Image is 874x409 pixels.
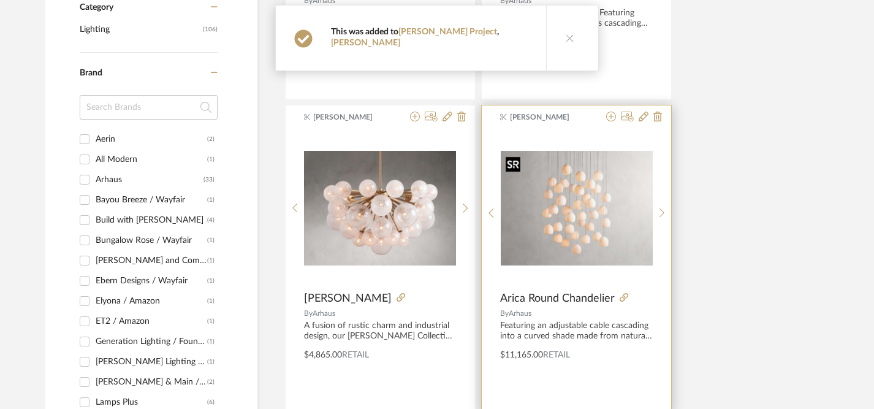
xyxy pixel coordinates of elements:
[207,332,215,351] div: (1)
[96,312,207,331] div: ET2 / Amazon
[207,312,215,331] div: (1)
[96,372,207,392] div: [PERSON_NAME] & Main / Wayfair
[96,231,207,250] div: Bungalow Rose / Wayfair
[207,231,215,250] div: (1)
[501,132,653,285] div: 0
[96,271,207,291] div: Ebern Designs / Wayfair
[80,19,200,40] span: Lighting
[509,310,531,317] span: Arhaus
[207,150,215,169] div: (1)
[500,292,615,305] span: Arica Round Chandelier
[96,210,207,230] div: Build with [PERSON_NAME]
[207,352,215,372] div: (1)
[207,271,215,291] div: (1)
[500,351,543,359] span: $11,165.00
[304,310,313,317] span: By
[96,170,203,189] div: Arhaus
[96,332,207,351] div: Generation Lighting / Foundry
[96,129,207,149] div: Aerin
[304,151,456,265] img: Mandoza Chandelier
[207,251,215,270] div: (1)
[543,351,570,359] span: Retail
[500,310,509,317] span: By
[313,310,335,317] span: Arhaus
[313,112,390,123] span: [PERSON_NAME]
[203,20,218,39] span: (106)
[398,28,497,36] a: [PERSON_NAME] Project
[304,321,457,342] div: A fusion of rustic charm and industrial design, our [PERSON_NAME] Collection features stunning si...
[96,352,207,372] div: [PERSON_NAME] Lighting / [PERSON_NAME]
[80,95,218,120] input: Search Brands
[80,2,113,13] span: Category
[207,129,215,149] div: (2)
[207,372,215,392] div: (2)
[96,150,207,169] div: All Modern
[80,69,102,77] span: Brand
[331,39,400,47] a: [PERSON_NAME]
[207,210,215,230] div: (4)
[96,251,207,270] div: [PERSON_NAME] and Company / Foundry
[304,292,392,305] span: [PERSON_NAME]
[207,291,215,311] div: (1)
[207,190,215,210] div: (1)
[331,28,499,47] span: This was added to
[342,351,369,359] span: Retail
[203,170,215,189] div: (33)
[510,112,587,123] span: [PERSON_NAME]
[96,291,207,311] div: Elyona / Amazon
[96,190,207,210] div: Bayou Breeze / Wayfair
[304,351,342,359] span: $4,865.00
[501,151,653,265] img: Arica Round Chandelier
[500,321,653,342] div: Featuring an adjustable cable cascading into a curved shade made from natural alabaster stone, ou...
